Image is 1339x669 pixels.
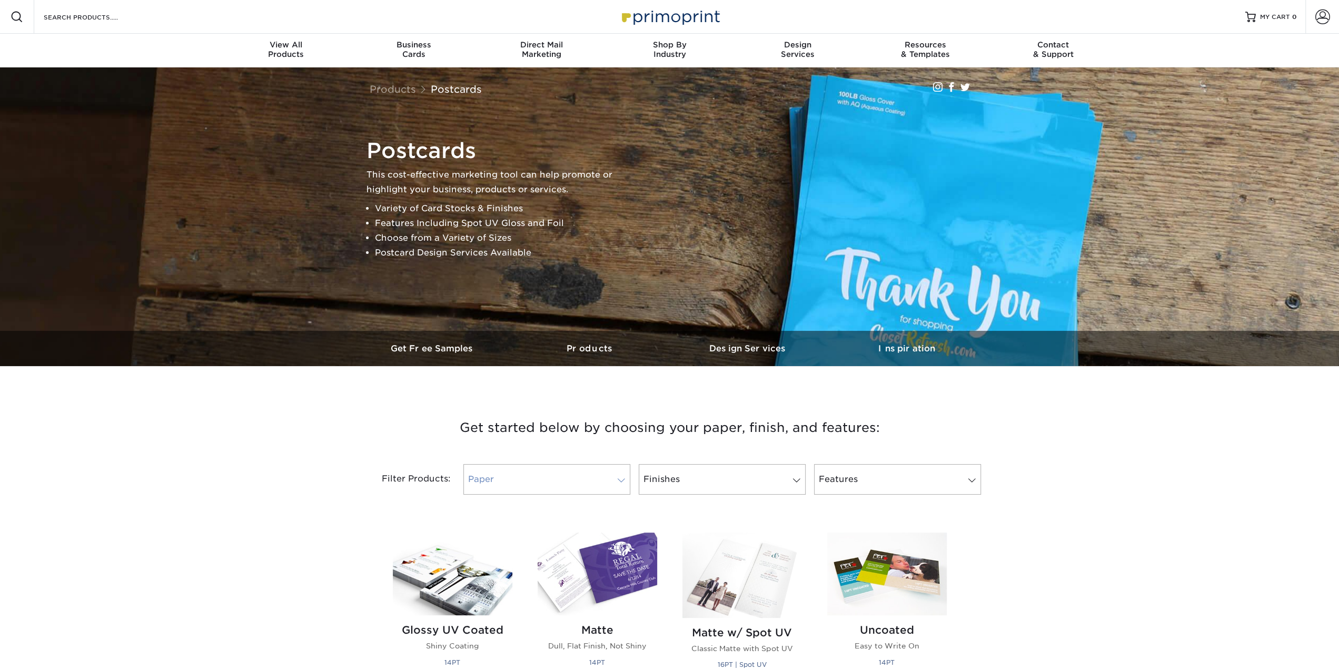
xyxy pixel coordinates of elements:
h2: Matte w/ Spot UV [682,626,802,639]
h2: Uncoated [827,624,947,636]
a: BusinessCards [350,34,478,67]
p: Classic Matte with Spot UV [682,643,802,654]
a: Features [814,464,981,495]
a: DesignServices [733,34,861,67]
span: Direct Mail [478,40,606,50]
span: Design [733,40,861,50]
img: Uncoated Postcards [827,533,947,615]
small: 14PT [879,658,895,666]
p: Shiny Coating [393,641,512,651]
p: Easy to Write On [827,641,947,651]
div: Marketing [478,40,606,59]
div: Products [222,40,350,59]
span: Business [350,40,478,50]
small: 14PT [444,658,460,666]
h3: Get Free Samples [354,343,512,353]
p: Dull, Flat Finish, Not Shiny [538,641,657,651]
a: View AllProducts [222,34,350,67]
img: Primoprint [617,5,722,28]
h2: Matte [538,624,657,636]
span: View All [222,40,350,50]
a: Get Free Samples [354,331,512,366]
div: Services [733,40,861,59]
h2: Glossy UV Coated [393,624,512,636]
li: Variety of Card Stocks & Finishes [375,201,630,216]
a: Products [512,331,670,366]
h3: Inspiration [828,343,986,353]
p: This cost-effective marketing tool can help promote or highlight your business, products or servi... [366,168,630,197]
a: Inspiration [828,331,986,366]
a: Contact& Support [989,34,1117,67]
div: Filter Products: [354,464,459,495]
a: Shop ByIndustry [606,34,733,67]
h3: Design Services [670,343,828,353]
li: Features Including Spot UV Gloss and Foil [375,216,630,231]
div: Industry [606,40,733,59]
h3: Products [512,343,670,353]
div: & Templates [861,40,989,59]
span: Shop By [606,40,733,50]
a: Finishes [639,464,806,495]
div: Cards [350,40,478,59]
a: Direct MailMarketing [478,34,606,67]
a: Paper [463,464,630,495]
small: 14PT [589,658,605,666]
a: Products [370,83,416,95]
li: Postcard Design Services Available [375,245,630,260]
span: 0 [1292,13,1297,21]
input: SEARCH PRODUCTS..... [43,11,145,23]
li: Choose from a Variety of Sizes [375,231,630,245]
img: Glossy UV Coated Postcards [393,533,512,615]
h3: Get started below by choosing your paper, finish, and features: [362,404,978,451]
span: Contact [989,40,1117,50]
a: Design Services [670,331,828,366]
img: Matte w/ Spot UV Postcards [682,533,802,618]
h1: Postcards [366,138,630,163]
img: Matte Postcards [538,533,657,615]
span: MY CART [1260,13,1290,22]
small: 16PT | Spot UV [718,661,767,668]
a: Resources& Templates [861,34,989,67]
span: Resources [861,40,989,50]
a: Postcards [431,83,482,95]
div: & Support [989,40,1117,59]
